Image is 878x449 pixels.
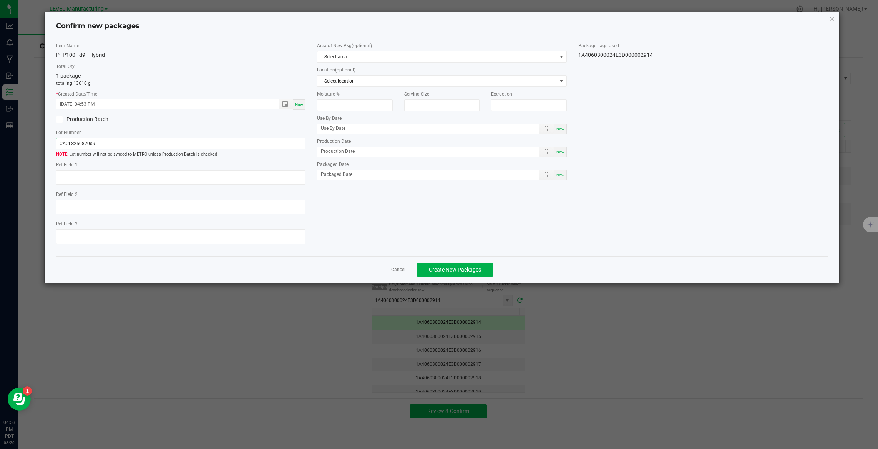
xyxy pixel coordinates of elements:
[56,220,305,227] label: Ref Field 3
[578,51,828,59] div: 1A4060300024E3D000002914
[56,161,305,168] label: Ref Field 1
[317,147,531,156] input: Production Date
[56,151,305,158] span: Lot number will not be synced to METRC unless Production Batch is checked
[317,91,392,98] label: Moisture %
[56,129,305,136] label: Lot Number
[539,170,554,180] span: Toggle popup
[56,63,305,70] label: Total Qty
[56,21,828,31] h4: Confirm new packages
[56,73,81,79] span: 1 package
[56,80,305,87] p: totaling 13610 g
[335,67,355,73] span: (optional)
[556,150,564,154] span: Now
[317,42,566,49] label: Area of New Pkg
[556,173,564,177] span: Now
[578,42,828,49] label: Package Tags Used
[279,99,294,109] span: Toggle popup
[539,147,554,157] span: Toggle popup
[391,267,405,273] a: Cancel
[404,91,480,98] label: Serving Size
[56,115,175,123] label: Production Batch
[556,127,564,131] span: Now
[317,170,531,179] input: Packaged Date
[8,388,31,411] iframe: Resource center
[56,191,305,198] label: Ref Field 2
[56,51,305,59] div: PTP100 - d9 - Hybrid
[352,43,372,48] span: (optional)
[56,42,305,49] label: Item Name
[56,99,270,109] input: Created Datetime
[317,51,556,62] span: Select area
[317,66,566,73] label: Location
[295,103,303,107] span: Now
[317,76,556,86] span: Select location
[317,161,566,168] label: Packaged Date
[539,124,554,134] span: Toggle popup
[317,124,531,133] input: Use By Date
[429,267,481,273] span: Create New Packages
[491,91,566,98] label: Extraction
[23,386,32,396] iframe: Resource center unread badge
[317,115,566,122] label: Use By Date
[417,263,493,277] button: Create New Packages
[317,75,566,87] span: NO DATA FOUND
[56,91,305,98] label: Created Date/Time
[317,138,566,145] label: Production Date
